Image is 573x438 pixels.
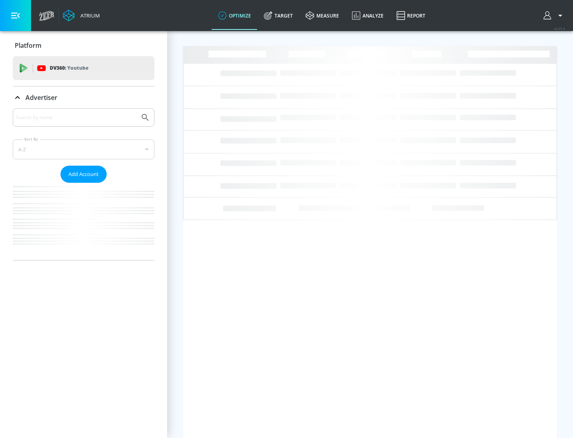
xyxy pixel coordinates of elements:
div: Advertiser [13,108,154,260]
a: Analyze [345,1,390,30]
div: Platform [13,34,154,57]
a: Report [390,1,432,30]
div: A-Z [13,139,154,159]
span: v 4.25.4 [554,26,565,31]
span: Add Account [68,170,99,179]
div: Atrium [77,12,100,19]
p: Platform [15,41,41,50]
nav: list of Advertiser [13,183,154,260]
input: Search by name [16,112,136,123]
label: Sort By [23,137,40,142]
p: Advertiser [25,93,57,102]
p: Youtube [67,64,88,72]
a: optimize [212,1,257,30]
a: measure [299,1,345,30]
button: Add Account [60,166,107,183]
div: Advertiser [13,86,154,109]
div: DV360: Youtube [13,56,154,80]
a: Target [257,1,299,30]
a: Atrium [63,10,100,22]
p: DV360: [50,64,88,72]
